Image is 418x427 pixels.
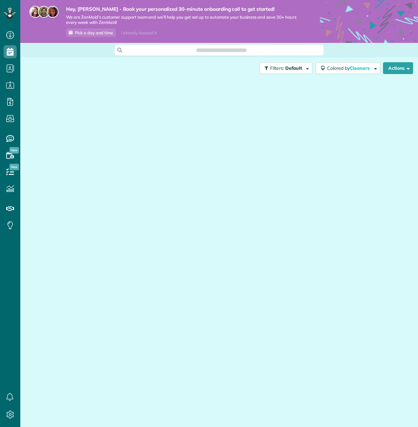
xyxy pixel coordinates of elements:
span: Pick a day and time [75,30,113,35]
div: I already booked it [117,29,161,37]
img: jorge-587dff0eeaa6aab1f244e6dc62b8924c3b6ad411094392a53c71c6c4a576187d.jpg [38,6,50,18]
img: maria-72a9807cf96188c08ef61303f053569d2e2a8a1cde33d635c8a3ac13582a053d.jpg [29,6,41,18]
strong: Hey, [PERSON_NAME] - Book your personalized 30-minute onboarding call to get started! [66,6,300,12]
span: Cleaners [350,65,371,71]
a: Filters: Default [256,62,312,74]
button: Colored byCleaners [316,62,380,74]
button: Actions [383,62,413,74]
span: Search ZenMaid… [203,47,240,53]
span: Filters: [270,65,284,71]
button: Filters: Default [259,62,312,74]
span: We are ZenMaid’s customer support team and we’ll help you get set up to automate your business an... [66,14,300,26]
span: Default [285,65,303,71]
span: New [9,164,19,170]
span: Colored by [327,65,372,71]
span: New [9,147,19,154]
img: michelle-19f622bdf1676172e81f8f8fba1fb50e276960ebfe0243fe18214015130c80e4.jpg [47,6,59,18]
a: Pick a day and time [66,28,116,37]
